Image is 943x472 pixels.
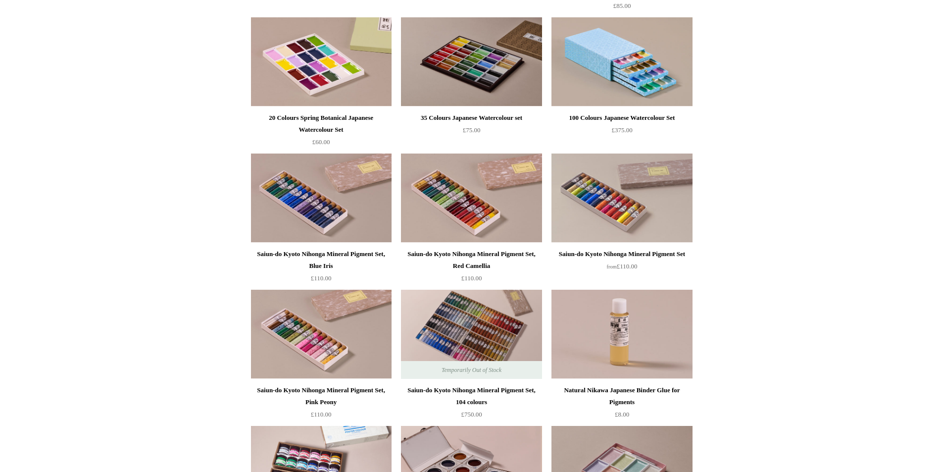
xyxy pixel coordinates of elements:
[551,154,692,243] img: Saiun-do Kyoto Nihonga Mineral Pigment Set
[551,248,692,289] a: Saiun-do Kyoto Nihonga Mineral Pigment Set from£110.00
[401,154,542,243] img: Saiun-do Kyoto Nihonga Mineral Pigment Set, Red Camellia
[401,384,542,425] a: Saiun-do Kyoto Nihonga Mineral Pigment Set, 104 colours £750.00
[403,248,539,272] div: Saiun-do Kyoto Nihonga Mineral Pigment Set, Red Camellia
[607,262,638,270] span: £110.00
[401,290,542,379] a: Saiun-do Kyoto Nihonga Mineral Pigment Set, 104 colours Saiun-do Kyoto Nihonga Mineral Pigment Se...
[554,248,690,260] div: Saiun-do Kyoto Nihonga Mineral Pigment Set
[551,384,692,425] a: Natural Nikawa Japanese Binder Glue for Pigments £8.00
[251,290,392,379] a: Saiun-do Kyoto Nihonga Mineral Pigment Set, Pink Peony Saiun-do Kyoto Nihonga Mineral Pigment Set...
[251,112,392,153] a: 20 Colours Spring Botanical Japanese Watercolour Set £60.00
[611,126,632,134] span: £375.00
[312,138,330,146] span: £60.00
[432,361,511,379] span: Temporarily Out of Stock
[251,17,392,106] a: 20 Colours Spring Botanical Japanese Watercolour Set 20 Colours Spring Botanical Japanese Waterco...
[463,126,481,134] span: £75.00
[251,154,392,243] a: Saiun-do Kyoto Nihonga Mineral Pigment Set, Blue Iris Saiun-do Kyoto Nihonga Mineral Pigment Set,...
[551,290,692,379] img: Natural Nikawa Japanese Binder Glue for Pigments
[551,154,692,243] a: Saiun-do Kyoto Nihonga Mineral Pigment Set Saiun-do Kyoto Nihonga Mineral Pigment Set
[401,17,542,106] img: 35 Colours Japanese Watercolour set
[554,112,690,124] div: 100 Colours Japanese Watercolour Set
[251,17,392,106] img: 20 Colours Spring Botanical Japanese Watercolour Set
[461,274,482,282] span: £110.00
[253,384,389,408] div: Saiun-do Kyoto Nihonga Mineral Pigment Set, Pink Peony
[253,248,389,272] div: Saiun-do Kyoto Nihonga Mineral Pigment Set, Blue Iris
[251,290,392,379] img: Saiun-do Kyoto Nihonga Mineral Pigment Set, Pink Peony
[461,411,482,418] span: £750.00
[615,411,629,418] span: £8.00
[551,112,692,153] a: 100 Colours Japanese Watercolour Set £375.00
[401,17,542,106] a: 35 Colours Japanese Watercolour set 35 Colours Japanese Watercolour set
[613,2,631,9] span: £85.00
[403,384,539,408] div: Saiun-do Kyoto Nihonga Mineral Pigment Set, 104 colours
[403,112,539,124] div: 35 Colours Japanese Watercolour set
[554,384,690,408] div: Natural Nikawa Japanese Binder Glue for Pigments
[251,248,392,289] a: Saiun-do Kyoto Nihonga Mineral Pigment Set, Blue Iris £110.00
[551,290,692,379] a: Natural Nikawa Japanese Binder Glue for Pigments Natural Nikawa Japanese Binder Glue for Pigments
[251,154,392,243] img: Saiun-do Kyoto Nihonga Mineral Pigment Set, Blue Iris
[401,248,542,289] a: Saiun-do Kyoto Nihonga Mineral Pigment Set, Red Camellia £110.00
[551,17,692,106] img: 100 Colours Japanese Watercolour Set
[251,384,392,425] a: Saiun-do Kyoto Nihonga Mineral Pigment Set, Pink Peony £110.00
[607,264,617,269] span: from
[401,154,542,243] a: Saiun-do Kyoto Nihonga Mineral Pigment Set, Red Camellia Saiun-do Kyoto Nihonga Mineral Pigment S...
[311,411,332,418] span: £110.00
[551,17,692,106] a: 100 Colours Japanese Watercolour Set 100 Colours Japanese Watercolour Set
[401,290,542,379] img: Saiun-do Kyoto Nihonga Mineral Pigment Set, 104 colours
[253,112,389,136] div: 20 Colours Spring Botanical Japanese Watercolour Set
[311,274,332,282] span: £110.00
[401,112,542,153] a: 35 Colours Japanese Watercolour set £75.00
